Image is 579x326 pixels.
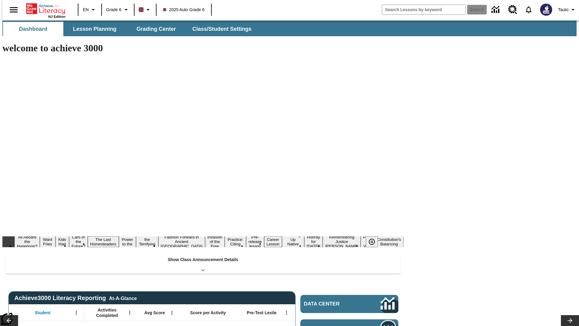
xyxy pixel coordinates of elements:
span: Achieve3000 Literacy Reporting [14,295,137,302]
div: Pause [366,236,384,247]
button: Slide 12 Career Lesson [264,236,282,247]
button: Grading Center [126,22,186,36]
button: Slide 9 The Invasion of the Free CD [205,229,225,254]
button: Slide 14 Hooray for Constitution Day! [304,234,323,249]
button: Language: EN, Select a language [80,4,100,15]
span: Avg Score [144,310,165,315]
button: Slide 13 Cooking Up Native Traditions [282,232,304,252]
a: Data Center [300,295,398,313]
button: Open Menu [282,308,291,317]
span: Dashboard [19,26,47,33]
span: Class/Student Settings [192,26,252,33]
button: Open Menu [125,308,134,317]
button: Lesson Planning [65,22,125,36]
a: Data Center [488,2,505,18]
button: Slide 16 Point of View [361,234,375,249]
button: Open side menu [5,1,23,19]
button: Slide 15 Remembering Justice O'Connor [323,234,361,249]
div: SubNavbar [2,21,577,36]
button: Class/Student Settings [188,22,256,36]
div: Show Class Announcement Details [5,253,400,274]
span: Data Center [304,301,360,307]
span: Pre-Test Lexile [247,310,277,315]
button: Slide 4 Cars of the Future? [69,234,88,249]
span: Student [35,310,50,315]
button: Slide 1 All Aboard the Hyperloop? [14,234,40,249]
a: Home [26,3,65,15]
span: 2025 Auto Grade 6 [163,7,205,13]
span: EN [83,7,89,13]
button: Slide 11 Pre-release lesson [246,234,264,249]
input: search field [382,5,465,14]
h1: welcome to achieve 3000 [2,43,403,54]
button: Slide 3 Dirty Jobs Kids Had To Do [55,227,69,256]
a: Resource Center, Will open in new tab [505,2,521,18]
span: Lesson Planning [73,26,116,33]
span: Grading Center [136,26,176,33]
button: Slide 17 The Constitution's Balancing Act [375,232,403,252]
button: Pause [366,236,378,247]
span: Score per Activity [190,310,226,315]
button: Open Menu [167,308,176,317]
span: Activities Completed [87,307,127,318]
button: Slide 2 Do You Want Fries With That? [40,227,55,256]
button: Lesson carousel, Next [561,315,579,326]
span: Tauto [558,7,568,13]
a: Notifications [521,2,536,18]
button: Slide 10 Mixed Practice: Citing Evidence [225,232,246,252]
button: Select a new avatar [536,2,556,18]
p: Show Class Announcement Details [168,257,238,263]
div: SubNavbar [2,22,257,36]
button: Grade: Grade 6, Select a grade [104,4,132,15]
button: Slide 8 Fashion Forward in Ancient Rome [158,234,205,249]
button: Dashboard [3,22,63,36]
button: Slide 5 The Last Homesteaders [88,236,119,247]
button: Slide 6 Solar Power to the People [119,232,136,252]
img: Avatar [540,4,552,16]
button: Profile/Settings [556,4,579,15]
span: Grade 6 [106,7,122,13]
button: Class color is dark brown. Change class color [136,4,154,15]
div: Home [26,2,65,18]
button: Open Menu [72,308,81,317]
div: At-A-Glance [109,295,137,301]
button: Slide 7 Attack of the Terrifying Tomatoes [136,232,158,252]
span: NJ Edition [48,15,65,18]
